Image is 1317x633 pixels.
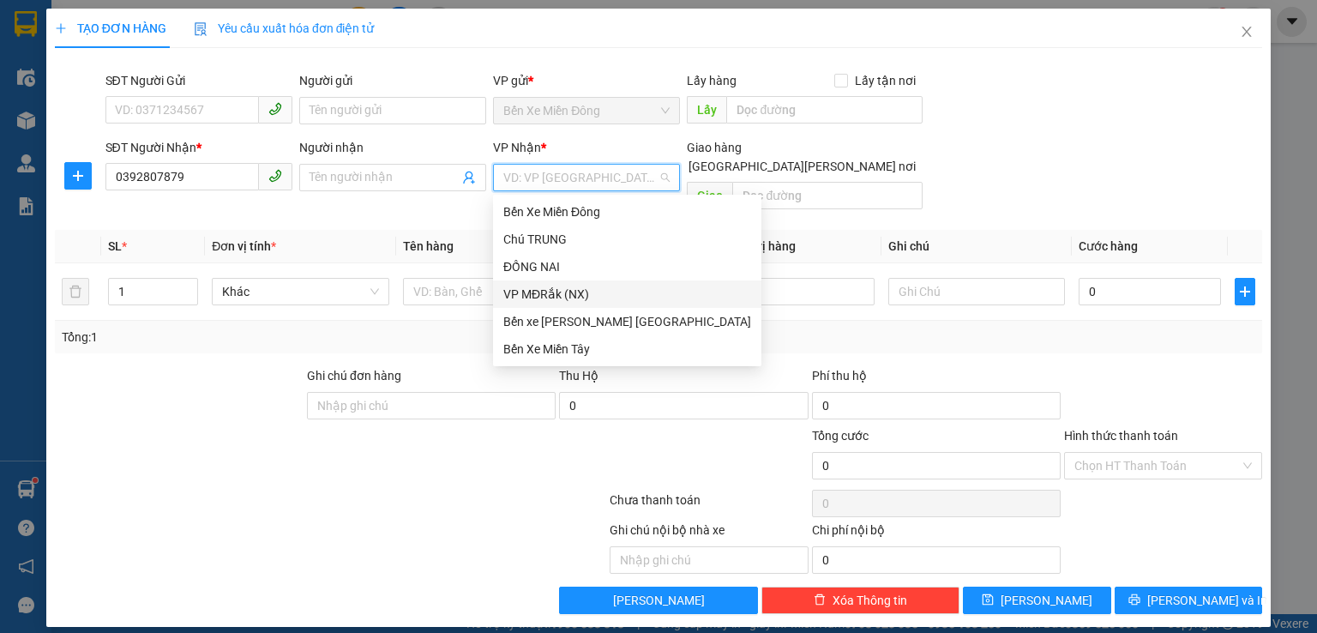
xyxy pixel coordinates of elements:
span: VP Nhận [493,141,541,154]
input: Ghi Chú [888,278,1065,305]
span: Đơn vị tính [212,239,276,253]
span: Lấy hàng [687,74,737,87]
span: plus [1236,285,1254,298]
div: Bến Xe Miền Tây [493,335,761,363]
input: 0 [732,278,875,305]
div: Bến xe [PERSON_NAME] [GEOGRAPHIC_DATA] [503,312,751,331]
div: Chưa thanh toán [608,491,809,521]
span: plus [55,22,67,34]
button: Close [1223,9,1271,57]
div: SĐT Người Nhận [105,138,292,157]
div: Tổng: 1 [62,328,509,347]
span: Tên hàng [403,239,454,253]
div: Bến Xe Miền Đông [15,15,152,56]
span: CC : [161,115,185,133]
div: [PERSON_NAME] [164,56,302,76]
span: Xóa Thông tin [833,591,907,610]
button: [PERSON_NAME] [559,587,757,614]
span: Thu Hộ [559,369,598,383]
span: [PERSON_NAME] [613,591,705,610]
span: delete [814,594,826,607]
img: icon [194,22,207,36]
div: VP MĐRắk (NX) [503,285,751,304]
input: Ghi chú đơn hàng [307,392,556,419]
span: Tổng cước [812,429,869,443]
button: plus [64,162,92,190]
div: Chú TRUNG [503,230,751,249]
span: Nhận: [164,16,205,34]
th: Ghi chú [881,230,1072,263]
span: close [1240,25,1254,39]
div: Bến Xe Miền Tây [503,340,751,359]
div: Ghi chú nội bộ nhà xe [610,521,808,546]
input: Dọc đường [726,96,923,124]
label: Ghi chú đơn hàng [307,369,401,383]
span: Bến Xe Miền Đông [503,98,670,124]
span: printer [1128,594,1140,607]
span: save [982,594,994,607]
span: TẠO ĐƠN HÀNG [55,21,166,35]
span: Giá trị hàng [732,239,796,253]
div: Bến xe trung tâm Đà Nẵng [493,308,761,335]
button: delete [62,278,89,305]
div: 50.000 [161,111,304,135]
div: VP MĐRắk (NX) [493,280,761,308]
button: printer[PERSON_NAME] và In [1115,587,1263,614]
span: Cước hàng [1079,239,1138,253]
input: VD: Bàn, Ghế [403,278,580,305]
span: Lấy tận nơi [848,71,923,90]
div: Người nhận [299,138,486,157]
div: Phí thu hộ [812,366,1061,392]
span: plus [65,169,91,183]
span: Khác [222,279,378,304]
div: Bến Xe Miền Đông [493,198,761,226]
span: phone [268,102,282,116]
div: VP gửi [493,71,680,90]
span: Giao [687,182,732,209]
button: deleteXóa Thông tin [761,587,959,614]
span: [GEOGRAPHIC_DATA][PERSON_NAME] nơi [682,157,923,176]
input: Nhập ghi chú [610,546,808,574]
span: Yêu cầu xuất hóa đơn điện tử [194,21,375,35]
span: SL [108,239,122,253]
input: Dọc đường [732,182,923,209]
div: Chú TRUNG [493,226,761,253]
span: [PERSON_NAME] và In [1147,591,1267,610]
span: Giao hàng [687,141,742,154]
div: ĐỒNG NAI [503,257,751,276]
div: SĐT Người Gửi [105,71,292,90]
div: 0905448883 [164,76,302,100]
div: VP MĐRắk (NX) [164,15,302,56]
div: Chi phí nội bộ [812,521,1061,546]
div: ĐỒNG NAI [493,253,761,280]
span: phone [268,169,282,183]
span: Lấy [687,96,726,124]
div: Người gửi [299,71,486,90]
button: plus [1235,278,1255,305]
label: Hình thức thanh toán [1064,429,1178,443]
div: Bến Xe Miền Đông [503,202,751,221]
span: [PERSON_NAME] [1001,591,1092,610]
span: user-add [462,171,476,184]
span: Gửi: [15,16,41,34]
button: save[PERSON_NAME] [963,587,1111,614]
